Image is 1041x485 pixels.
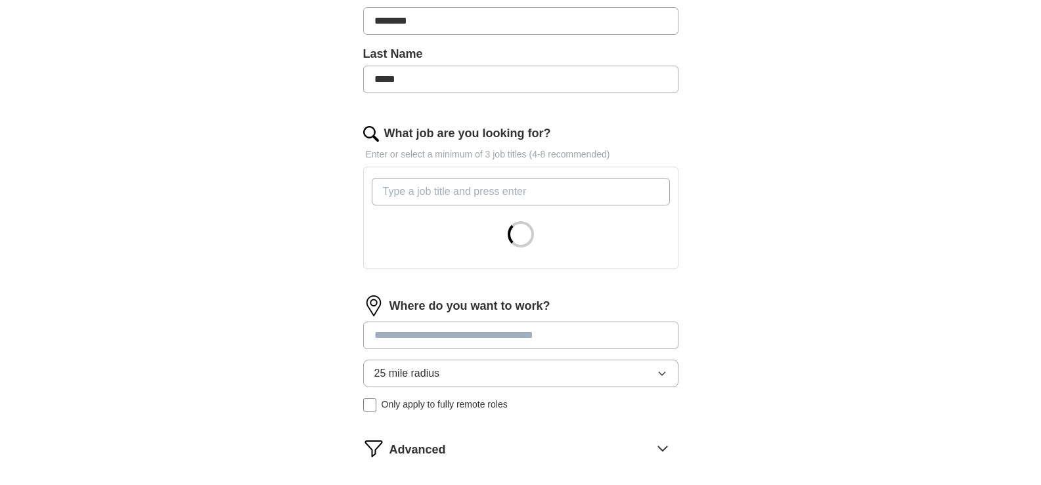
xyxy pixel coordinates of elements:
[382,398,508,411] span: Only apply to fully remote roles
[363,438,384,459] img: filter
[389,297,550,315] label: Where do you want to work?
[363,360,678,387] button: 25 mile radius
[389,441,446,459] span: Advanced
[363,398,376,411] input: Only apply to fully remote roles
[363,45,678,63] label: Last Name
[374,366,440,381] span: 25 mile radius
[363,295,384,316] img: location.png
[363,148,678,161] p: Enter or select a minimum of 3 job titles (4-8 recommended)
[372,178,670,205] input: Type a job title and press enter
[384,125,551,142] label: What job are you looking for?
[363,126,379,142] img: search.png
